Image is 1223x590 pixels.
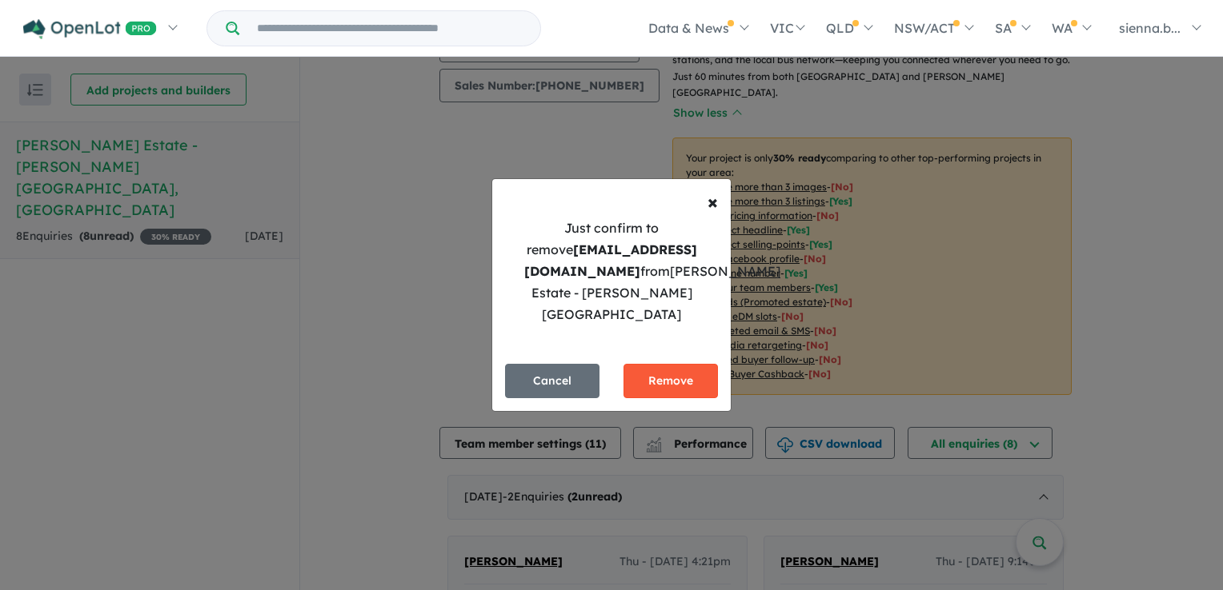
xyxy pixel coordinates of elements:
span: sienna.b... [1119,20,1181,36]
span: × [708,189,718,213]
button: Cancel [505,364,599,398]
input: Try estate name, suburb, builder or developer [243,11,537,46]
img: Openlot PRO Logo White [23,19,157,39]
strong: [EMAIL_ADDRESS][DOMAIN_NAME] [524,241,697,279]
div: Just confirm to remove from [PERSON_NAME] Estate - [PERSON_NAME][GEOGRAPHIC_DATA] [505,217,718,326]
button: Remove [624,364,718,398]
